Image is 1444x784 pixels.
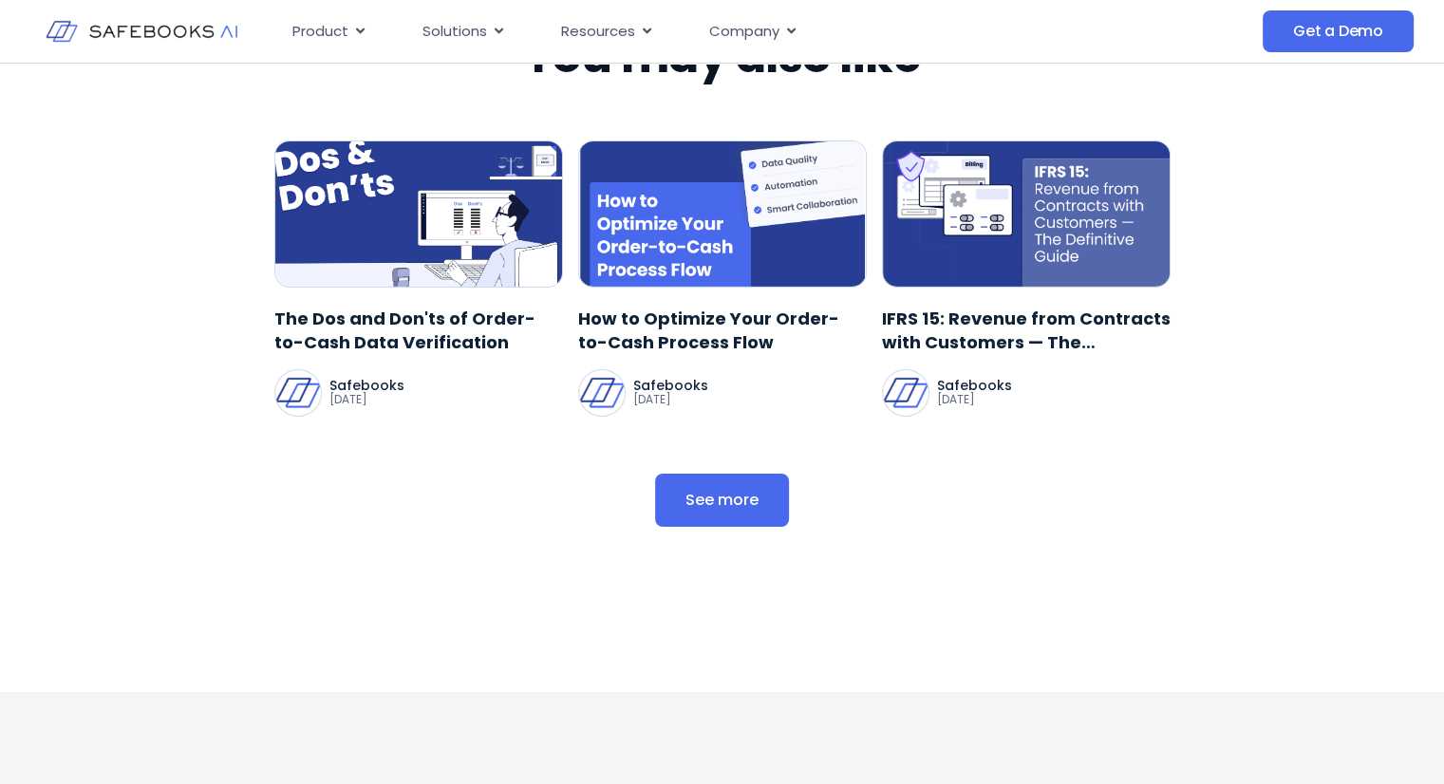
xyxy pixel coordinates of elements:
p: Safebooks [633,379,708,392]
img: SOX_Compliance_Automation_Best_Practices_2-1745251409323.png [578,140,867,288]
span: Resources [561,21,635,43]
img: What_is_IFRS_15_Marketing_Materials-1754986186564.png [882,140,1171,288]
a: IFRS 15: Revenue from Contracts with Customers — The Definitive Guide [882,307,1171,354]
span: Solutions [422,21,487,43]
span: Company [709,21,779,43]
img: Safebooks [275,370,321,416]
img: Order_to_Cash_Data_Verification_2-1745249131343.png [274,140,563,288]
div: Menu Toggle [277,13,1098,50]
h2: You may also like [523,30,922,84]
p: Safebooks [937,379,1012,392]
p: Safebooks [329,379,404,392]
span: Product [292,21,348,43]
p: [DATE] [329,392,404,407]
a: The Dos and Don'ts of Order-to-Cash Data Verification [274,307,563,354]
img: Safebooks [579,370,625,416]
p: [DATE] [633,392,708,407]
a: See more [655,474,789,527]
img: Safebooks [883,370,928,416]
a: Get a Demo [1263,10,1414,52]
span: Get a Demo [1293,22,1383,41]
a: How to Optimize Your Order-to-Cash Process Flow [578,307,867,354]
p: [DATE] [937,392,1012,407]
nav: Menu [277,13,1098,50]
